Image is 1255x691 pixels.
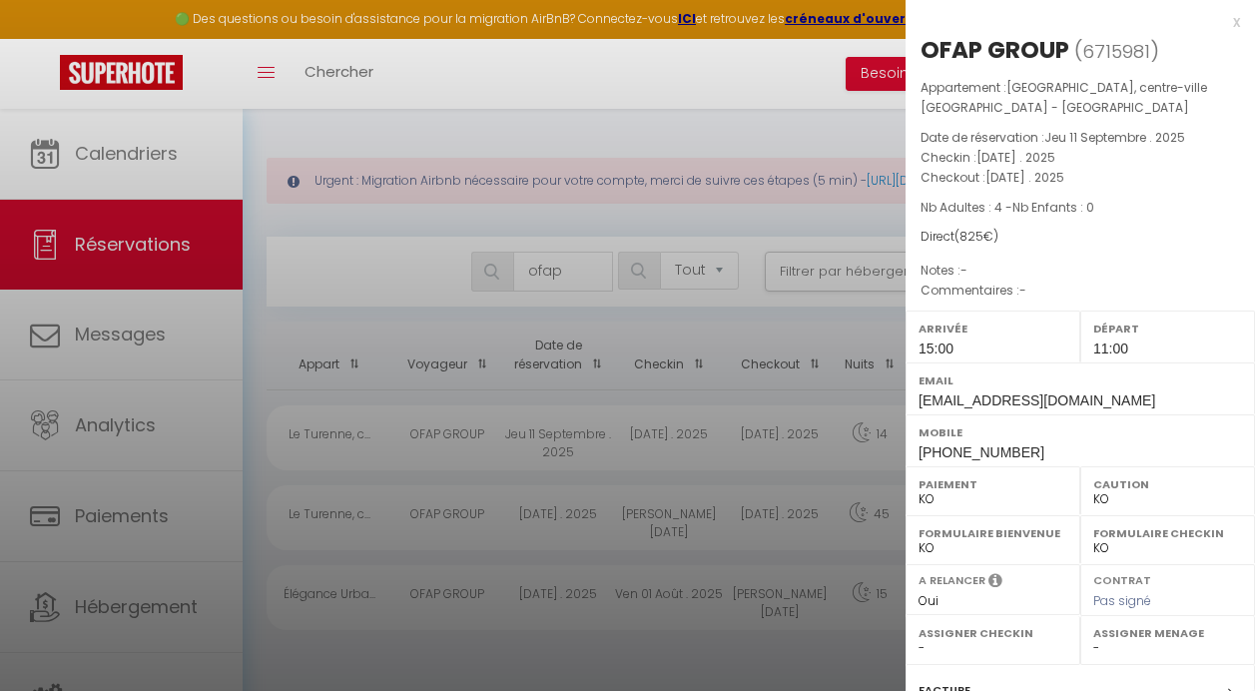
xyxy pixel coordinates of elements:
[988,572,1002,594] i: Sélectionner OUI si vous souhaiter envoyer les séquences de messages post-checkout
[1012,199,1094,216] span: Nb Enfants : 0
[919,523,1067,543] label: Formulaire Bienvenue
[921,228,1240,247] div: Direct
[960,262,967,279] span: -
[921,261,1240,281] p: Notes :
[921,199,1094,216] span: Nb Adultes : 4 -
[1093,592,1151,609] span: Pas signé
[976,149,1055,166] span: [DATE] . 2025
[919,370,1242,390] label: Email
[954,228,998,245] span: ( €)
[921,168,1240,188] p: Checkout :
[1093,523,1242,543] label: Formulaire Checkin
[919,572,985,589] label: A relancer
[921,78,1240,118] p: Appartement :
[1093,319,1242,339] label: Départ
[921,128,1240,148] p: Date de réservation :
[959,228,983,245] span: 825
[919,392,1155,408] span: [EMAIL_ADDRESS][DOMAIN_NAME]
[919,319,1067,339] label: Arrivée
[1093,623,1242,643] label: Assigner Menage
[921,34,1069,66] div: OFAP GROUP
[1093,341,1128,356] span: 11:00
[921,148,1240,168] p: Checkin :
[1082,39,1150,64] span: 6715981
[921,281,1240,301] p: Commentaires :
[1093,474,1242,494] label: Caution
[985,169,1064,186] span: [DATE] . 2025
[919,444,1044,460] span: [PHONE_NUMBER]
[1074,37,1159,65] span: ( )
[919,474,1067,494] label: Paiement
[919,422,1242,442] label: Mobile
[906,10,1240,34] div: x
[919,623,1067,643] label: Assigner Checkin
[919,341,953,356] span: 15:00
[1044,129,1185,146] span: Jeu 11 Septembre . 2025
[1093,572,1151,585] label: Contrat
[1019,282,1026,299] span: -
[921,79,1207,116] span: [GEOGRAPHIC_DATA], centre-ville [GEOGRAPHIC_DATA] - [GEOGRAPHIC_DATA]
[16,8,76,68] button: Ouvrir le widget de chat LiveChat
